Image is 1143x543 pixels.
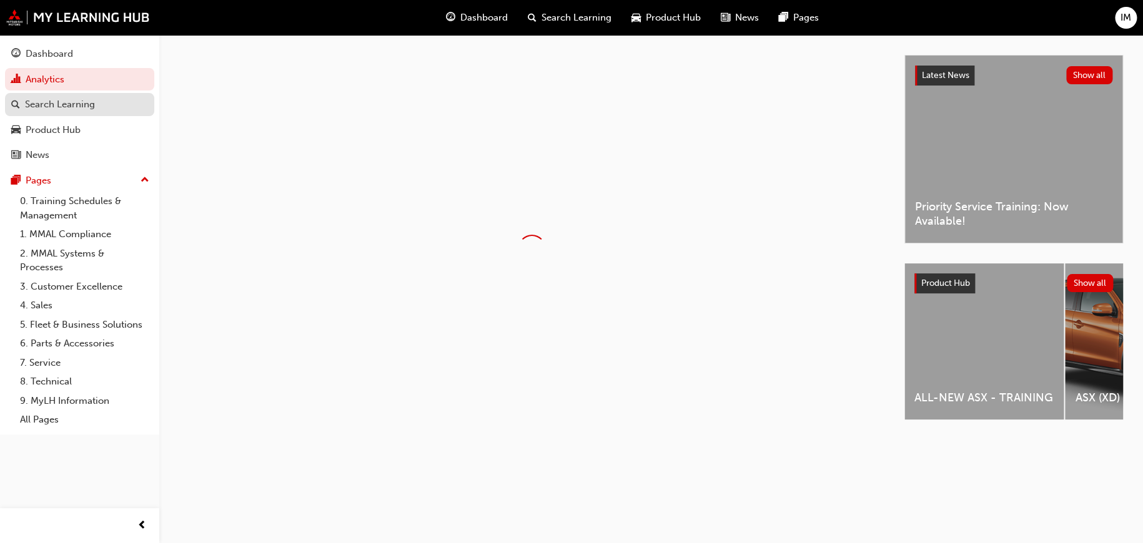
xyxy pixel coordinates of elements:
[15,296,154,315] a: 4. Sales
[769,5,829,31] a: pages-iconPages
[518,5,621,31] a: search-iconSearch Learning
[15,192,154,225] a: 0. Training Schedules & Management
[15,277,154,296] a: 3. Customer Excellence
[5,68,154,91] a: Analytics
[1067,274,1114,292] button: Show all
[735,11,759,25] span: News
[11,125,21,136] span: car-icon
[137,518,147,534] span: prev-icon
[793,11,819,25] span: Pages
[15,334,154,353] a: 6. Parts & Accessories
[1066,66,1113,84] button: Show all
[446,10,455,26] span: guage-icon
[11,99,20,110] span: search-icon
[921,278,970,288] span: Product Hub
[631,10,641,26] span: car-icon
[1115,7,1137,29] button: IM
[15,225,154,244] a: 1. MMAL Compliance
[646,11,701,25] span: Product Hub
[5,169,154,192] button: Pages
[15,353,154,373] a: 7. Service
[1121,11,1131,25] span: IM
[15,410,154,429] a: All Pages
[922,70,969,81] span: Latest News
[11,74,21,86] span: chart-icon
[915,200,1112,228] span: Priority Service Training: Now Available!
[721,10,730,26] span: news-icon
[15,315,154,335] a: 5. Fleet & Business Solutions
[779,10,788,26] span: pages-icon
[26,123,81,137] div: Product Hub
[5,93,154,116] a: Search Learning
[26,174,51,188] div: Pages
[5,144,154,167] a: News
[436,5,518,31] a: guage-iconDashboard
[26,47,73,61] div: Dashboard
[25,97,95,112] div: Search Learning
[11,175,21,187] span: pages-icon
[5,40,154,169] button: DashboardAnalyticsSearch LearningProduct HubNews
[542,11,611,25] span: Search Learning
[528,10,537,26] span: search-icon
[904,263,1064,419] a: ALL-NEW ASX - TRAINING
[5,119,154,142] a: Product Hub
[904,55,1123,243] a: Latest NewsShow allPriority Service Training: Now Available!
[460,11,508,25] span: Dashboard
[914,273,1113,293] a: Product HubShow all
[915,66,1112,86] a: Latest NewsShow all
[11,150,21,161] span: news-icon
[5,42,154,66] a: Dashboard
[15,372,154,391] a: 8. Technical
[621,5,711,31] a: car-iconProduct Hub
[11,49,21,60] span: guage-icon
[15,391,154,411] a: 9. MyLH Information
[914,391,1054,405] span: ALL-NEW ASX - TRAINING
[141,172,149,188] span: up-icon
[15,244,154,277] a: 2. MMAL Systems & Processes
[6,9,150,26] img: mmal
[26,148,49,162] div: News
[711,5,769,31] a: news-iconNews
